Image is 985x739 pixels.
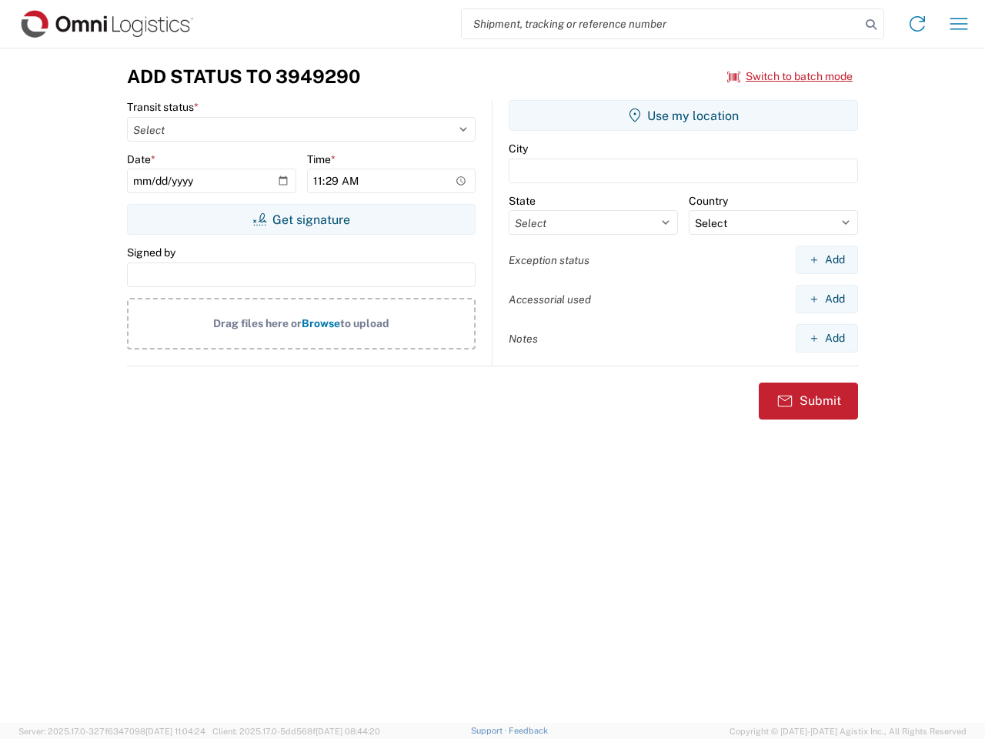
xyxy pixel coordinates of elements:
[127,65,360,88] h3: Add Status to 3949290
[509,142,528,155] label: City
[127,100,199,114] label: Transit status
[509,100,858,131] button: Use my location
[127,152,155,166] label: Date
[759,383,858,420] button: Submit
[316,727,380,736] span: [DATE] 08:44:20
[689,194,728,208] label: Country
[212,727,380,736] span: Client: 2025.17.0-5dd568f
[307,152,336,166] label: Time
[127,246,175,259] label: Signed by
[796,246,858,274] button: Add
[509,726,548,735] a: Feedback
[509,194,536,208] label: State
[18,727,205,736] span: Server: 2025.17.0-327f6347098
[796,285,858,313] button: Add
[213,317,302,329] span: Drag files here or
[340,317,389,329] span: to upload
[796,324,858,353] button: Add
[462,9,860,38] input: Shipment, tracking or reference number
[145,727,205,736] span: [DATE] 11:04:24
[302,317,340,329] span: Browse
[730,724,967,738] span: Copyright © [DATE]-[DATE] Agistix Inc., All Rights Reserved
[727,64,853,89] button: Switch to batch mode
[471,726,509,735] a: Support
[127,204,476,235] button: Get signature
[509,253,589,267] label: Exception status
[509,332,538,346] label: Notes
[509,293,591,306] label: Accessorial used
